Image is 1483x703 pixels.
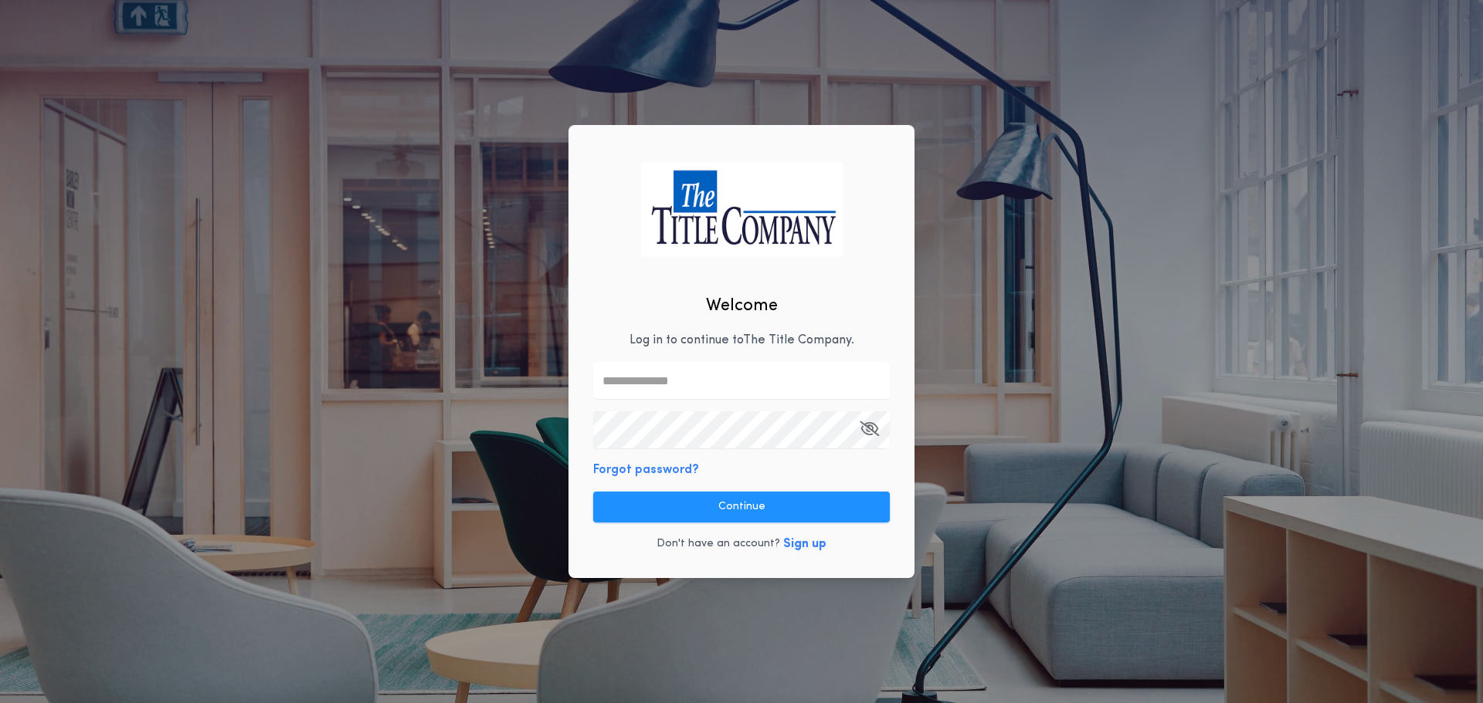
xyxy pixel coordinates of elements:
[640,161,843,256] img: logo
[630,331,854,350] p: Log in to continue to The Title Company .
[593,461,699,479] button: Forgot password?
[783,535,826,553] button: Sign up
[593,492,890,522] button: Continue
[706,293,778,319] h2: Welcome
[657,536,780,552] p: Don't have an account?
